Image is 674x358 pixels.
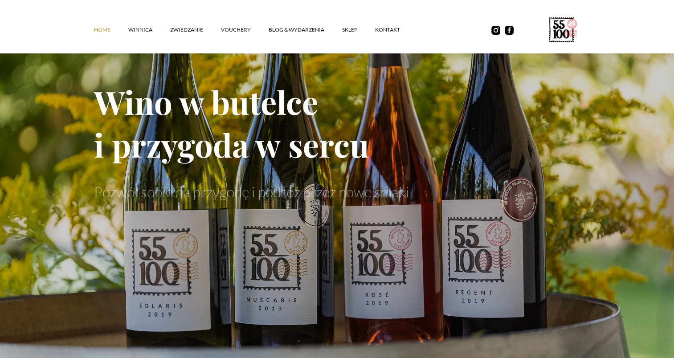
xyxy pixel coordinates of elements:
[94,80,580,166] h1: Wino w butelce i przygoda w sercu
[375,16,418,43] a: kontakt
[94,16,128,43] a: Home
[128,16,170,43] a: winnica
[221,16,269,43] a: vouchery
[342,16,375,43] a: SKLEP
[170,16,221,43] a: ZWIEDZANIE
[94,183,580,200] p: Pozwól sobie na przygodę i podróż przez nowe smaki
[269,16,342,43] a: Blog & Wydarzenia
